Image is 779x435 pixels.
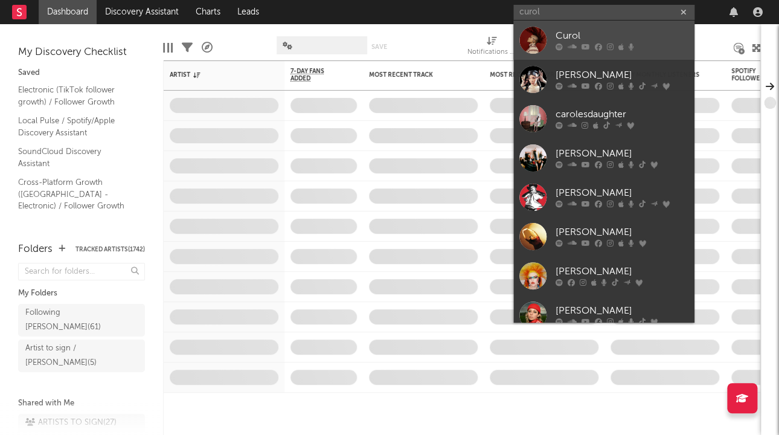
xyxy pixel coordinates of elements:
[290,68,339,82] span: 7-Day Fans Added
[18,145,133,170] a: SoundCloud Discovery Assistant
[556,147,688,161] div: [PERSON_NAME]
[18,114,133,139] a: Local Pulse / Spotify/Apple Discovery Assistant
[513,21,694,60] a: Curol
[371,43,387,50] button: Save
[18,176,133,213] a: Cross-Platform Growth ([GEOGRAPHIC_DATA] - Electronic) / Follower Growth
[25,306,111,335] div: Following [PERSON_NAME] ( 61 )
[18,66,145,80] div: Saved
[513,295,694,335] a: [PERSON_NAME]
[467,30,516,65] div: Notifications (Artist)
[556,108,688,122] div: carolesdaughter
[202,30,213,65] div: A&R Pipeline
[25,341,111,370] div: Artist to sign / [PERSON_NAME] ( 5 )
[369,71,460,79] div: Most Recent Track
[18,340,145,372] a: Artist to sign / [PERSON_NAME](5)
[513,60,694,99] a: [PERSON_NAME]
[513,99,694,138] a: carolesdaughter
[182,30,193,65] div: Filters
[513,217,694,256] a: [PERSON_NAME]
[18,242,53,257] div: Folders
[18,45,145,60] div: My Discovery Checklist
[513,178,694,217] a: [PERSON_NAME]
[556,225,688,240] div: [PERSON_NAME]
[490,71,580,79] div: Most Recent Copyright
[18,83,133,108] a: Electronic (TikTok follower growth) / Follower Growth
[163,30,173,65] div: Edit Columns
[18,304,145,337] a: Following [PERSON_NAME](61)
[556,304,688,318] div: [PERSON_NAME]
[18,286,145,301] div: My Folders
[731,68,774,82] div: Spotify Followers
[170,71,260,79] div: Artist
[556,186,688,201] div: [PERSON_NAME]
[467,45,516,60] div: Notifications (Artist)
[18,219,133,243] a: Spinnin Saved Search / Luminate
[18,396,145,411] div: Shared with Me
[513,5,694,20] input: Search for artists
[513,138,694,178] a: [PERSON_NAME]
[513,256,694,295] a: [PERSON_NAME]
[75,246,145,253] button: Tracked Artists(1742)
[556,265,688,279] div: [PERSON_NAME]
[556,29,688,43] div: Curol
[25,416,117,430] div: ARTISTS TO SIGN ( 27 )
[18,263,145,280] input: Search for folders...
[556,68,688,83] div: [PERSON_NAME]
